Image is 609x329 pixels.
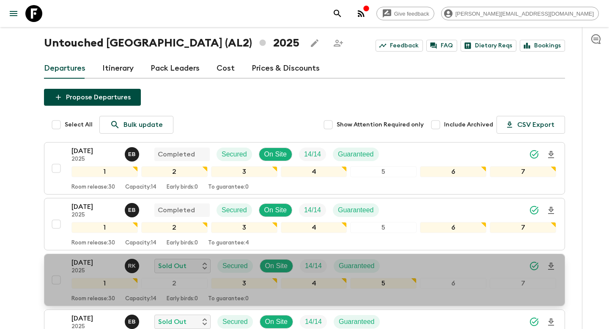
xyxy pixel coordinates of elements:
span: Include Archived [444,121,493,129]
p: On Site [264,149,287,159]
p: Secured [222,317,248,327]
div: 1 [71,278,138,289]
p: Secured [222,149,247,159]
p: 2025 [71,156,118,163]
div: 1 [71,166,138,177]
svg: Download Onboarding [546,206,556,216]
p: R K [128,263,136,269]
p: Capacity: 14 [125,296,156,302]
div: Secured [217,315,253,329]
a: Bulk update [99,116,173,134]
p: On Site [265,317,288,327]
svg: Download Onboarding [546,150,556,160]
a: Dietary Reqs [461,40,516,52]
span: Erild Balla [125,150,141,156]
p: Bulk update [123,120,163,130]
p: [DATE] [71,202,118,212]
div: 2 [141,222,208,233]
div: 5 [350,222,417,233]
p: Sold Out [158,317,187,327]
a: Pack Leaders [151,58,200,79]
div: 7 [490,222,556,233]
p: 14 / 14 [305,317,322,327]
a: Feedback [376,40,423,52]
div: Secured [217,203,252,217]
p: [DATE] [71,313,118,324]
p: Room release: 30 [71,184,115,191]
button: RK [125,259,141,273]
div: 5 [350,166,417,177]
p: 2025 [71,268,118,274]
p: Guaranteed [339,261,375,271]
p: [DATE] [71,258,118,268]
div: On Site [260,259,293,273]
div: 3 [211,166,277,177]
a: Bookings [520,40,565,52]
p: Completed [158,149,195,159]
div: 2 [141,166,208,177]
div: 6 [420,222,486,233]
span: Give feedback [390,11,434,17]
div: 3 [211,278,277,289]
button: [DATE]2025Robert KacaSold OutSecuredOn SiteTrip FillGuaranteed1234567Room release:30Capacity:14Ea... [44,254,565,306]
div: Trip Fill [299,203,326,217]
p: 14 / 14 [305,261,322,271]
p: Sold Out [158,261,187,271]
svg: Synced Successfully [529,317,539,327]
div: Trip Fill [299,148,326,161]
a: Prices & Discounts [252,58,320,79]
span: [PERSON_NAME][EMAIL_ADDRESS][DOMAIN_NAME] [451,11,598,17]
div: 3 [211,222,277,233]
div: Trip Fill [300,259,327,273]
div: On Site [259,148,292,161]
div: 5 [350,278,417,289]
div: 2 [141,278,208,289]
p: Completed [158,205,195,215]
p: Early birds: 0 [167,240,198,247]
p: Early birds: 0 [167,296,198,302]
p: Guaranteed [339,317,375,327]
div: 6 [420,278,486,289]
a: Cost [217,58,235,79]
a: Give feedback [376,7,434,20]
span: Erild Balla [125,317,141,324]
a: Itinerary [102,58,134,79]
svg: Synced Successfully [529,261,539,271]
div: 7 [490,166,556,177]
p: Secured [222,205,247,215]
svg: Synced Successfully [529,205,539,215]
div: 6 [420,166,486,177]
button: [DATE]2025Erild BallaCompletedSecuredOn SiteTrip FillGuaranteed1234567Room release:30Capacity:14E... [44,142,565,195]
p: Room release: 30 [71,296,115,302]
div: 1 [71,222,138,233]
p: To guarantee: 4 [208,240,249,247]
div: Secured [217,259,253,273]
span: Select All [65,121,93,129]
p: Early birds: 0 [167,184,198,191]
span: Erild Balla [125,206,141,212]
button: menu [5,5,22,22]
button: Edit this itinerary [306,35,323,52]
a: FAQ [426,40,457,52]
div: Secured [217,148,252,161]
p: On Site [265,261,288,271]
p: To guarantee: 0 [208,296,249,302]
h1: Untouched [GEOGRAPHIC_DATA] (AL2) 2025 [44,35,299,52]
p: To guarantee: 0 [208,184,249,191]
p: On Site [264,205,287,215]
div: 4 [281,222,347,233]
p: [DATE] [71,146,118,156]
svg: Download Onboarding [546,261,556,271]
div: [PERSON_NAME][EMAIL_ADDRESS][DOMAIN_NAME] [441,7,599,20]
p: Capacity: 14 [125,184,156,191]
svg: Download Onboarding [546,317,556,327]
span: Share this itinerary [330,35,347,52]
div: 7 [490,278,556,289]
span: Robert Kaca [125,261,141,268]
p: 14 / 14 [304,149,321,159]
button: Propose Departures [44,89,141,106]
div: On Site [260,315,293,329]
button: EB [125,315,141,329]
p: E B [128,318,136,325]
button: [DATE]2025Erild BallaCompletedSecuredOn SiteTrip FillGuaranteed1234567Room release:30Capacity:14E... [44,198,565,250]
